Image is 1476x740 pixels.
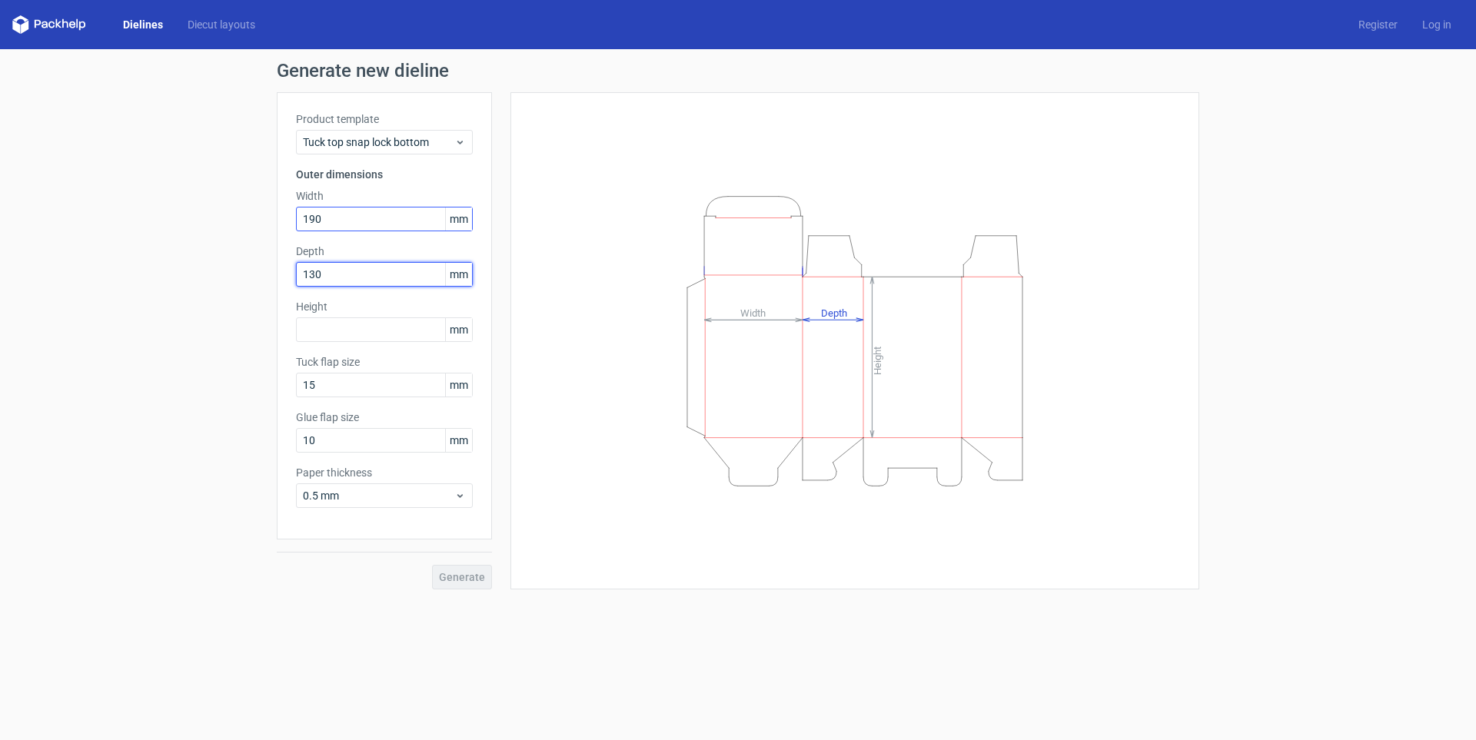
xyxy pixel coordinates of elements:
[296,188,473,204] label: Width
[277,61,1199,80] h1: Generate new dieline
[175,17,268,32] a: Diecut layouts
[303,488,454,503] span: 0.5 mm
[445,373,472,397] span: mm
[111,17,175,32] a: Dielines
[445,429,472,452] span: mm
[296,244,473,259] label: Depth
[296,299,473,314] label: Height
[445,318,472,341] span: mm
[445,207,472,231] span: mm
[740,307,766,318] tspan: Width
[296,465,473,480] label: Paper thickness
[445,263,472,286] span: mm
[821,307,847,318] tspan: Depth
[296,167,473,182] h3: Outer dimensions
[296,354,473,370] label: Tuck flap size
[1410,17,1464,32] a: Log in
[296,111,473,127] label: Product template
[1346,17,1410,32] a: Register
[296,410,473,425] label: Glue flap size
[303,134,454,150] span: Tuck top snap lock bottom
[872,346,883,374] tspan: Height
